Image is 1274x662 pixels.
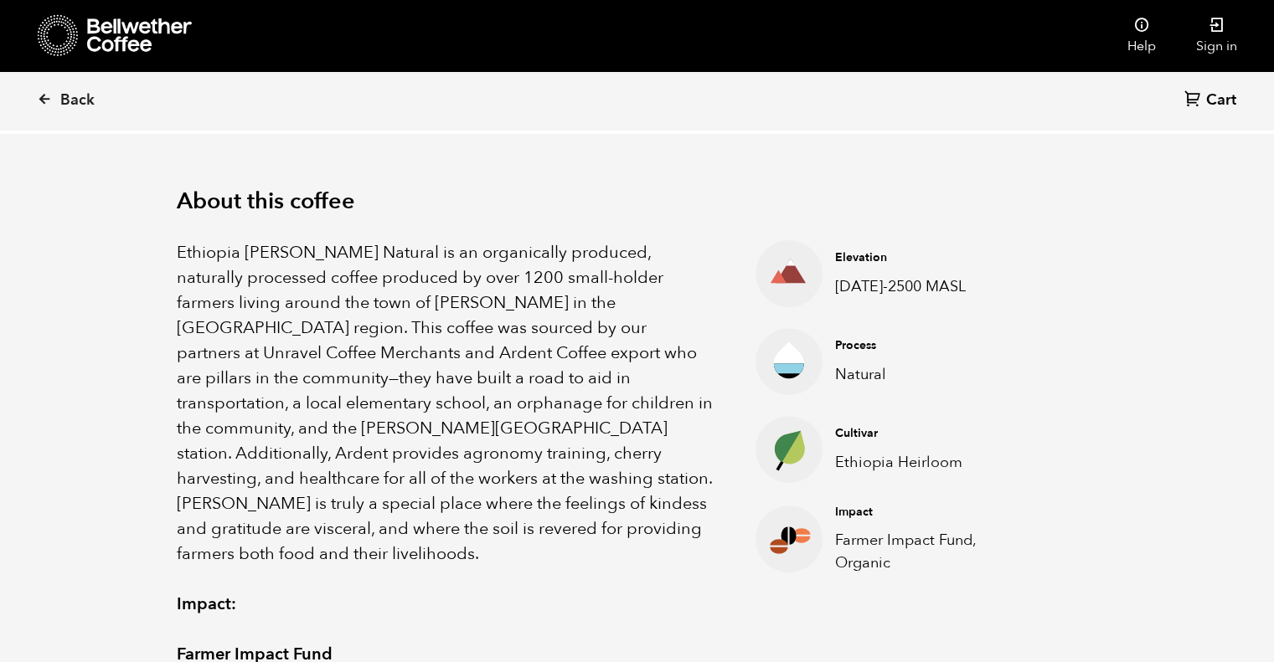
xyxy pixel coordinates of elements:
[835,363,1022,386] p: Natural
[177,240,714,567] p: Ethiopia [PERSON_NAME] Natural is an organically produced, naturally processed coffee produced by...
[1206,90,1236,110] span: Cart
[835,275,1022,298] p: [DATE]-2500 MASL
[835,337,1022,354] h4: Process
[835,529,1022,574] p: Farmer Impact Fund, Organic
[177,593,236,615] strong: Impact:
[835,504,1022,521] h4: Impact
[835,451,1022,474] p: Ethiopia Heirloom
[835,249,1022,266] h4: Elevation
[1184,90,1240,112] a: Cart
[60,90,95,110] span: Back
[177,188,1098,215] h2: About this coffee
[835,425,1022,442] h4: Cultivar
